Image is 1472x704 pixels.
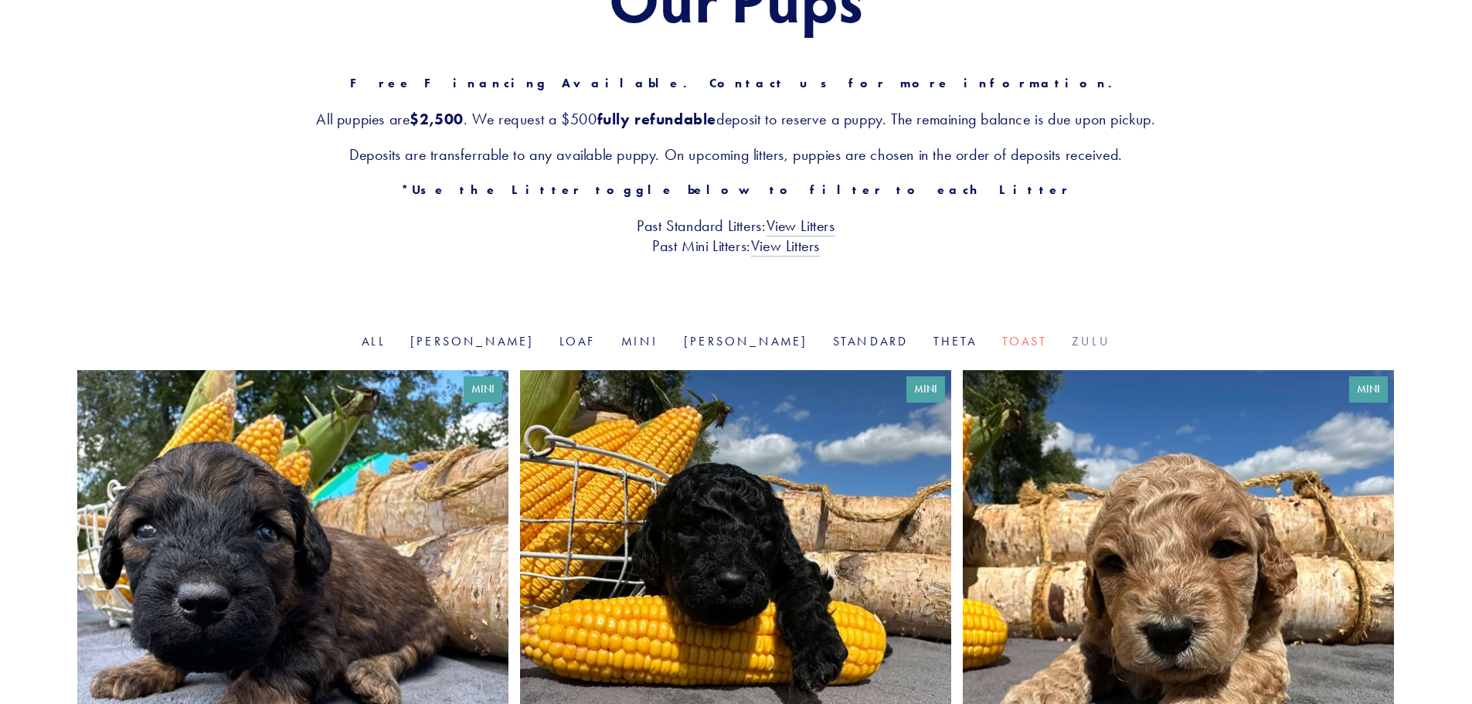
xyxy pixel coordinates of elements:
strong: *Use the Litter toggle below to filter to each Litter [401,182,1071,197]
a: Toast [1002,334,1047,349]
a: [PERSON_NAME] [684,334,808,349]
h3: Deposits are transferrable to any available puppy. On upcoming litters, puppies are chosen in the... [77,145,1395,165]
a: Theta [933,334,977,349]
strong: fully refundable [597,110,717,128]
a: Mini [621,334,659,349]
a: View Litters [751,236,820,257]
a: [PERSON_NAME] [410,334,535,349]
a: Standard [833,334,909,349]
h3: Past Standard Litters: Past Mini Litters: [77,216,1395,256]
a: Zulu [1072,334,1110,349]
a: Loaf [559,334,597,349]
a: View Litters [767,216,835,236]
strong: $2,500 [410,110,464,128]
strong: Free Financing Available. Contact us for more information. [350,76,1122,90]
a: All [362,334,386,349]
h3: All puppies are . We request a $500 deposit to reserve a puppy. The remaining balance is due upon... [77,109,1395,129]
